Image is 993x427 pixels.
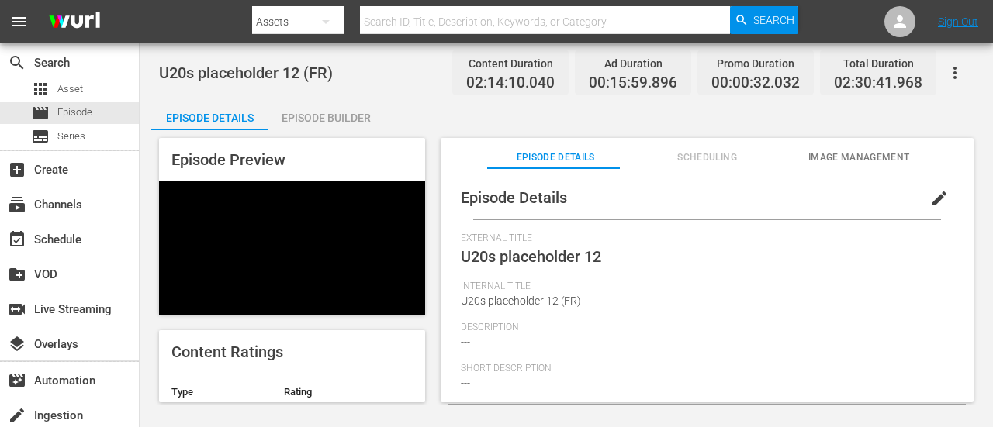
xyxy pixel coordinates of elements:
[589,53,677,74] div: Ad Duration
[8,335,26,353] span: Overlays
[834,74,922,92] span: 02:30:41.968
[171,150,285,169] span: Episode Preview
[37,4,112,40] img: ans4CAIJ8jUAAAAAAAAAAAAAAAAAAAAAAAAgQb4GAAAAAAAAAAAAAAAAAAAAAAAAJMjXAAAAAAAAAAAAAAAAAAAAAAAAgAT5G...
[461,247,601,266] span: U20s placeholder 12
[159,374,272,411] th: Type
[466,53,555,74] div: Content Duration
[31,80,50,98] span: Asset
[8,230,26,249] span: Schedule
[791,150,927,166] span: Image Management
[461,294,581,307] span: U20s placeholder 12 (FR)
[938,15,978,28] a: Sign Out
[461,322,946,334] span: Description
[268,99,384,130] button: Episode Builder
[930,189,949,208] span: edit
[8,406,26,425] span: Ingestion
[9,12,28,31] span: menu
[171,343,283,361] span: Content Ratings
[8,265,26,284] span: VOD
[461,232,946,245] span: External Title
[461,281,946,293] span: Internal Title
[8,160,26,179] span: Create
[151,99,268,136] div: Episode Details
[159,64,333,82] span: U20s placeholder 12 (FR)
[268,99,384,136] div: Episode Builder
[461,188,567,207] span: Episode Details
[461,377,470,389] span: ---
[487,150,624,166] span: Episode Details
[57,129,85,144] span: Series
[921,180,958,217] button: edit
[589,74,677,92] span: 00:15:59.896
[834,53,922,74] div: Total Duration
[8,195,26,214] span: Channels
[711,53,800,74] div: Promo Duration
[57,105,92,120] span: Episode
[8,371,26,390] span: Automation
[753,6,794,34] span: Search
[711,74,800,92] span: 00:00:32.032
[461,363,946,375] span: Short Description
[31,127,50,146] span: Series
[639,150,776,166] span: Scheduling
[466,74,555,92] span: 02:14:10.040
[461,336,470,348] span: ---
[57,81,83,97] span: Asset
[8,53,26,72] span: Search
[730,6,798,34] button: Search
[272,374,384,411] th: Rating
[151,99,268,130] button: Episode Details
[31,104,50,122] span: Episode
[8,300,26,319] span: Live Streaming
